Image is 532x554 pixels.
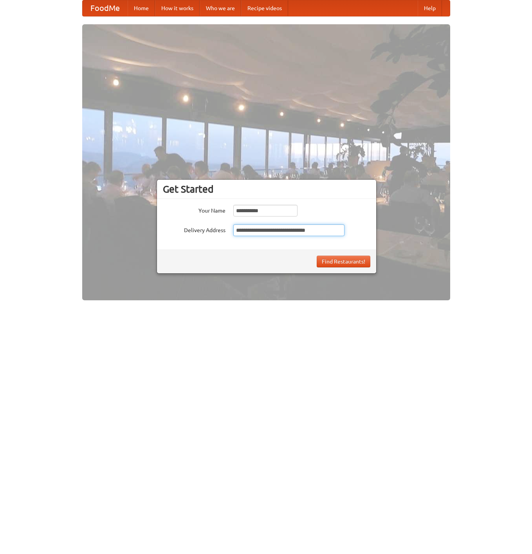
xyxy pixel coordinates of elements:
a: Recipe videos [241,0,288,16]
a: FoodMe [83,0,128,16]
a: How it works [155,0,200,16]
label: Delivery Address [163,224,225,234]
a: Home [128,0,155,16]
label: Your Name [163,205,225,215]
button: Find Restaurants! [317,256,370,267]
a: Who we are [200,0,241,16]
h3: Get Started [163,183,370,195]
a: Help [418,0,442,16]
